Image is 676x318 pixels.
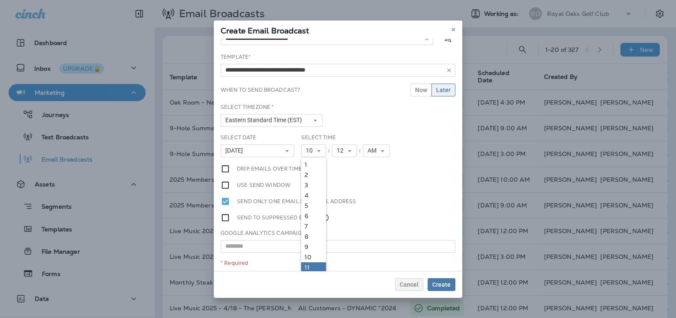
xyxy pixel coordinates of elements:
button: Create [428,278,455,291]
a: 2 [301,170,326,180]
button: 10 [301,144,326,157]
a: 9 [301,242,326,252]
a: 6 [301,211,326,221]
span: 12 [337,147,347,154]
button: Later [431,84,455,96]
label: Select Time [301,134,336,141]
span: Later [436,87,451,93]
button: Cancel [395,278,423,291]
a: 5 [301,201,326,211]
a: 10 [301,252,326,262]
label: Template [221,54,251,60]
a: 1 [301,159,326,170]
span: Now [415,87,427,93]
a: 11 [301,262,326,273]
span: 10 [306,147,316,154]
span: Cancel [400,282,419,288]
div: : [326,144,332,157]
span: Eastern Standard Time (EST) [225,117,305,124]
label: Use send window [237,180,290,190]
div: : [357,144,363,157]
a: 7 [301,221,326,231]
label: Send only one email per email address [237,197,356,206]
div: * Required [221,260,455,267]
button: 12 [332,144,357,157]
label: Select Timezone [221,104,274,111]
span: AM [368,147,380,154]
button: AM [363,144,390,157]
a: 4 [301,190,326,201]
label: Select Date [221,134,257,141]
button: Calculate the estimated number of emails to be sent based on selected segment. (This could take a... [440,31,455,46]
button: Now [410,84,432,96]
label: Drip emails over time [237,164,302,174]
span: Create [432,282,451,288]
a: 8 [301,231,326,242]
span: [DATE] [225,147,246,154]
div: Create Email Broadcast [214,21,462,39]
label: Send to suppressed emails. [237,213,329,222]
button: [DATE] [221,144,294,157]
button: Eastern Standard Time (EST) [221,114,323,127]
label: Google Analytics Campaign Title [221,230,321,237]
a: 3 [301,180,326,190]
label: When to send broadcast? [221,87,300,93]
